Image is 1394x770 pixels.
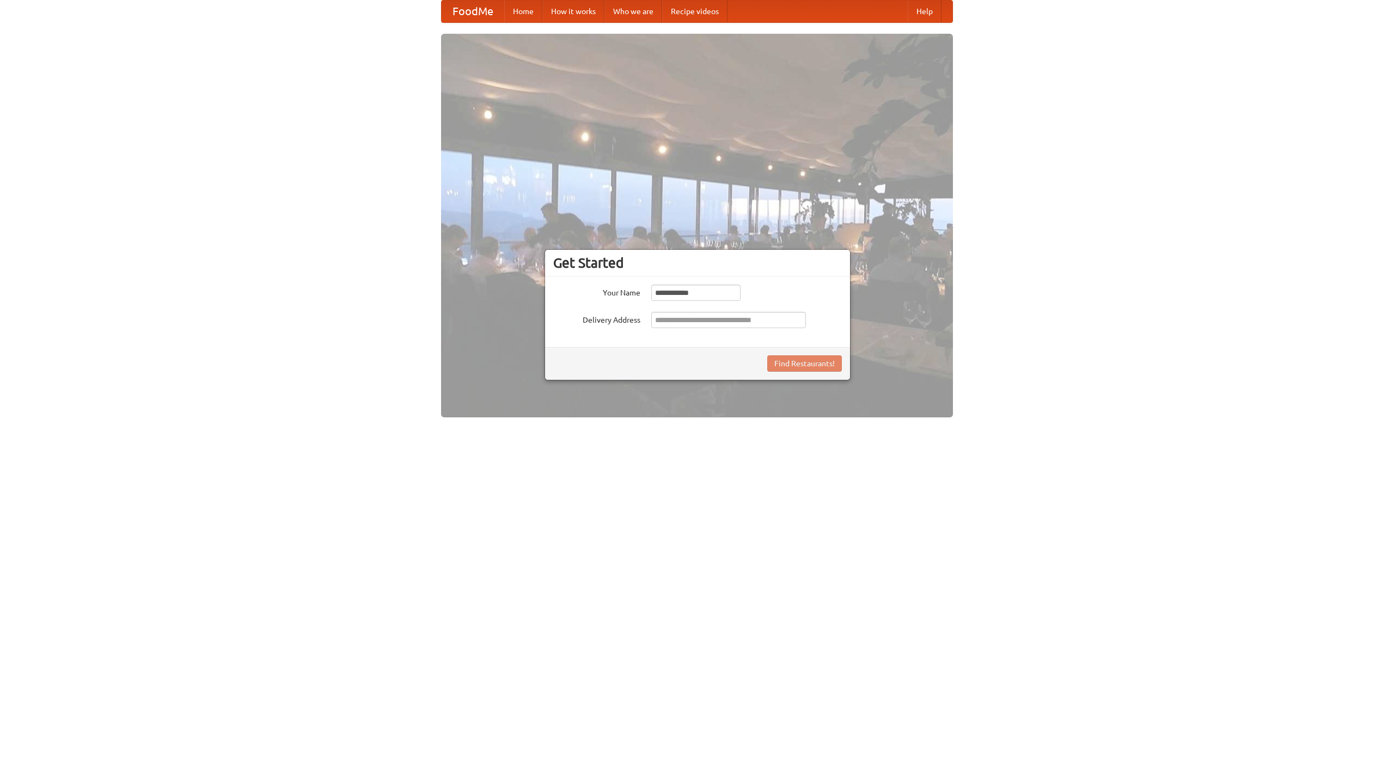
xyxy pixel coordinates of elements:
h3: Get Started [553,255,842,271]
button: Find Restaurants! [767,355,842,372]
label: Delivery Address [553,312,640,325]
a: Who we are [604,1,662,22]
a: Recipe videos [662,1,727,22]
label: Your Name [553,285,640,298]
a: Home [504,1,542,22]
a: Help [908,1,941,22]
a: FoodMe [442,1,504,22]
a: How it works [542,1,604,22]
